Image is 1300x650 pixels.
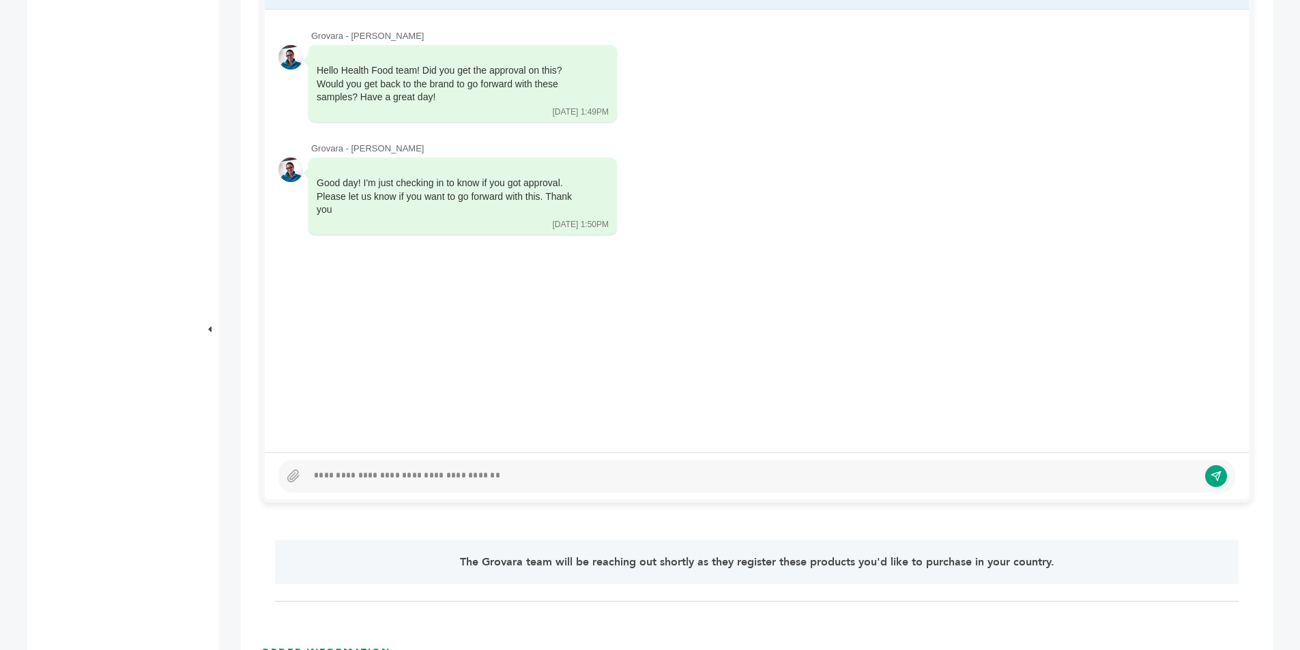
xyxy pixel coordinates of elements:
div: Grovara - [PERSON_NAME] [311,30,1235,42]
p: The Grovara team will be reaching out shortly as they register these products you'd like to purch... [313,554,1200,570]
div: Hello Health Food team! Did you get the approval on this? Would you get back to the brand to go f... [317,64,590,104]
div: [DATE] 1:49PM [553,106,609,118]
div: Good day! I'm just checking in to know if you got approval. Please let us know if you want to go ... [317,177,590,217]
div: [DATE] 1:50PM [553,219,609,231]
div: Grovara - [PERSON_NAME] [311,143,1235,155]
